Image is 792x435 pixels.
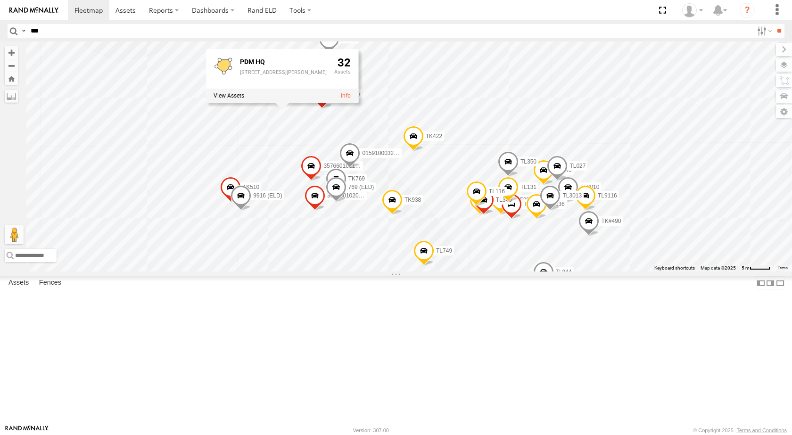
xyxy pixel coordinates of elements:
span: 015910003254888 [362,150,409,156]
span: 9916 (ELD) [253,192,282,199]
button: Drag Pegman onto the map to open Street View [5,225,24,244]
span: 769 (ELD) [348,184,374,190]
a: Terms (opens in new tab) [778,266,788,270]
button: Keyboard shortcuts [654,265,695,271]
label: View assets associated with this fence [214,92,244,99]
label: Dock Summary Table to the Left [756,276,766,290]
span: TK#490 [601,218,621,224]
span: 357660102055035 [327,192,374,199]
label: Map Settings [776,105,792,118]
span: TL350 [520,158,536,165]
div: © Copyright 2025 - [693,427,787,433]
span: TK422 [426,133,442,140]
button: Zoom in [5,46,18,59]
span: 5 m [742,265,750,271]
span: TL116 [489,188,505,195]
span: TK769 [348,175,365,182]
span: TK510 [243,184,259,190]
a: Terms and Conditions [737,427,787,433]
span: TL036 [549,201,565,207]
span: TK938 [404,197,421,203]
div: 32 [334,57,351,87]
label: Measure [5,90,18,103]
span: TL131 [520,184,536,190]
button: Zoom out [5,59,18,72]
label: Dock Summary Table to the Right [766,276,775,290]
label: Search Filter Options [753,24,774,38]
span: TL3013 [562,192,582,199]
div: Version: 307.00 [353,427,389,433]
span: TL9116 [598,192,617,199]
a: View fence details [341,92,351,99]
span: TL749 [436,247,452,254]
img: rand-logo.svg [9,7,58,14]
label: Assets [4,277,33,290]
div: Fence Name - PDM HQ [240,58,327,66]
label: Search Query [20,24,27,38]
div: [STREET_ADDRESS][PERSON_NAME] [240,70,327,75]
label: Hide Summary Table [775,276,785,290]
span: TL3010 [580,184,600,190]
span: Map data ©2025 [701,265,736,271]
label: Fences [34,277,66,290]
span: TL346 [496,197,512,203]
button: Map Scale: 5 m per 40 pixels [739,265,773,271]
button: Zoom Home [5,72,18,85]
a: Visit our Website [5,426,49,435]
span: TL027 [569,163,586,169]
span: TL844 [556,269,572,275]
span: TL029 [524,201,540,207]
div: Monica Verdugo [679,3,706,17]
i: ? [740,3,755,18]
span: 357660102199122 [323,163,371,169]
